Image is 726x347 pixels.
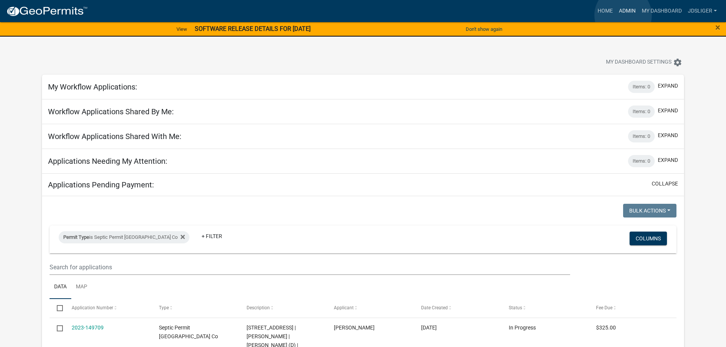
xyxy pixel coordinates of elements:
strong: SOFTWARE RELEASE DETAILS FOR [DATE] [195,25,311,32]
span: Status [509,305,522,310]
datatable-header-cell: Description [239,299,326,317]
h5: Workflow Applications Shared With Me: [48,132,181,141]
div: Items: 0 [628,81,655,93]
div: is Septic Permit [GEOGRAPHIC_DATA] Co [59,231,189,243]
button: Bulk Actions [623,204,676,217]
datatable-header-cell: Fee Due [589,299,676,317]
datatable-header-cell: Applicant [327,299,414,317]
span: Type [159,305,169,310]
span: My Dashboard Settings [606,58,672,67]
a: Admin [616,4,639,18]
span: Date Created [421,305,448,310]
a: Map [71,275,92,299]
button: expand [658,156,678,164]
div: Items: 0 [628,130,655,142]
span: In Progress [509,325,536,331]
a: My Dashboard [639,4,685,18]
a: + Filter [196,229,228,243]
datatable-header-cell: Application Number [64,299,152,317]
span: Mark Mathre [334,325,375,331]
a: View [173,23,190,35]
button: expand [658,107,678,115]
datatable-header-cell: Select [50,299,64,317]
button: Don't show again [463,23,505,35]
span: × [715,22,720,33]
h5: Workflow Applications Shared By Me: [48,107,174,116]
input: Search for applications [50,259,570,275]
h5: Applications Needing My Attention: [48,157,167,166]
span: Fee Due [596,305,612,310]
a: Data [50,275,71,299]
datatable-header-cell: Type [152,299,239,317]
h5: Applications Pending Payment: [48,180,154,189]
span: $325.00 [596,325,616,331]
span: Applicant [334,305,354,310]
a: 2023-149709 [72,325,104,331]
i: settings [673,58,682,67]
div: Items: 0 [628,106,655,118]
button: expand [658,131,678,139]
span: Permit Type [63,234,89,240]
button: collapse [652,180,678,188]
span: Septic Permit Cerro Gordo Co [159,325,218,339]
h5: My Workflow Applications: [48,82,137,91]
span: Application Number [72,305,113,310]
button: expand [658,82,678,90]
div: Items: 0 [628,155,655,167]
datatable-header-cell: Status [502,299,589,317]
span: Description [247,305,270,310]
button: My Dashboard Settingssettings [600,55,688,70]
a: JDSliger [685,4,720,18]
button: Close [715,23,720,32]
datatable-header-cell: Date Created [414,299,501,317]
span: 07/12/2023 [421,325,437,331]
button: Columns [630,232,667,245]
a: Home [595,4,616,18]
